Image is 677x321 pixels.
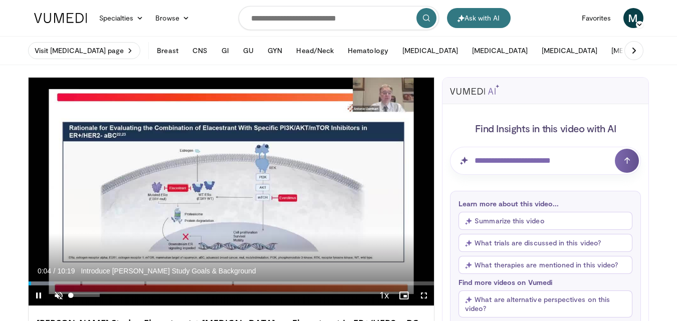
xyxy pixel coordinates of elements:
[71,293,100,297] div: Volume Level
[290,41,340,61] button: Head/Neck
[81,266,256,275] span: Introduce [PERSON_NAME] Study Goals & Background
[374,285,394,305] button: Playback Rate
[49,285,69,305] button: Unmute
[239,6,439,30] input: Search topics, interventions
[149,8,195,28] a: Browse
[394,285,414,305] button: Enable picture-in-picture mode
[151,41,184,61] button: Breast
[29,285,49,305] button: Pause
[576,8,617,28] a: Favorites
[186,41,213,61] button: CNS
[396,41,464,61] button: [MEDICAL_DATA]
[450,85,499,95] img: vumedi-ai-logo.svg
[29,281,434,285] div: Progress Bar
[38,267,51,275] span: 0:04
[605,41,673,61] button: [MEDICAL_DATA]
[215,41,235,61] button: GI
[459,290,632,317] button: What are alternative perspectives on this video?
[459,234,632,252] button: What trials are discussed in this video?
[450,147,641,175] input: Question for AI
[459,199,632,208] p: Learn more about this video...
[28,42,141,59] a: Visit [MEDICAL_DATA] page
[57,267,75,275] span: 10:19
[447,8,511,28] button: Ask with AI
[29,78,434,306] video-js: Video Player
[536,41,603,61] button: [MEDICAL_DATA]
[459,278,632,286] p: Find more videos on Vumedi
[342,41,394,61] button: Hematology
[93,8,150,28] a: Specialties
[450,122,641,135] h4: Find Insights in this video with AI
[54,267,56,275] span: /
[459,212,632,230] button: Summarize this video
[237,41,260,61] button: GU
[262,41,288,61] button: GYN
[466,41,534,61] button: [MEDICAL_DATA]
[623,8,643,28] a: M
[34,13,87,23] img: VuMedi Logo
[459,256,632,274] button: What therapies are mentioned in this video?
[414,285,434,305] button: Fullscreen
